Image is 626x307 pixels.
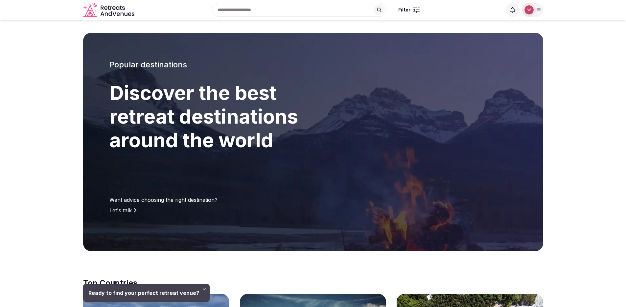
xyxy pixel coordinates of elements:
[109,196,351,204] p: Want advice choosing the right destination?
[83,277,543,289] h2: Top Countries
[109,81,351,152] h1: Discover the best retreat destinations around the world
[83,3,136,17] svg: Retreats and Venues company logo
[83,3,136,17] a: Visit the homepage
[109,60,187,69] span: Popular destinations
[524,5,534,14] img: William Chin
[398,7,410,13] span: Filter
[109,206,136,214] a: Let's talk
[394,4,424,16] button: Filter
